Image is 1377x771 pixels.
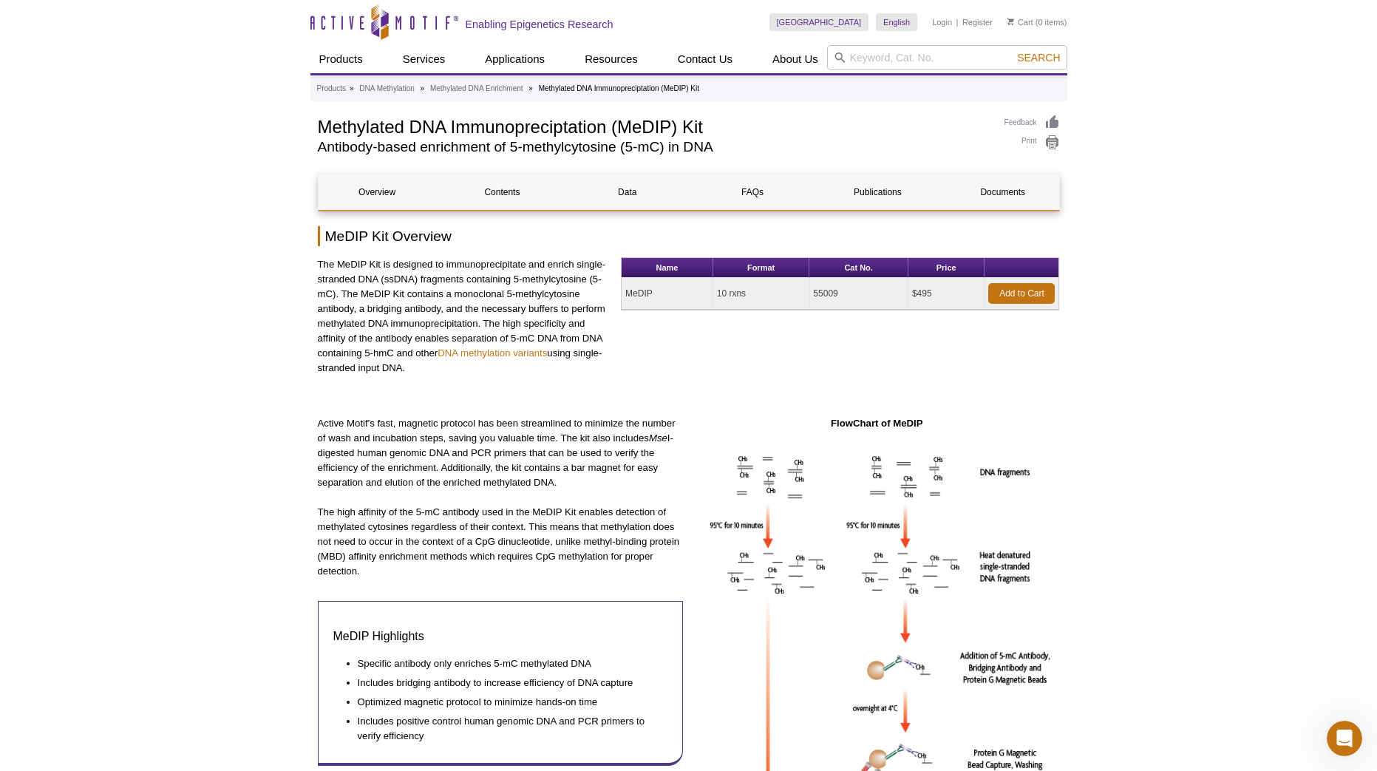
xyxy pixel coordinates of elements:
[421,84,425,92] li: »
[669,45,741,73] a: Contact Us
[1017,52,1060,64] span: Search
[317,82,346,95] a: Products
[962,17,993,27] a: Register
[932,17,952,27] a: Login
[988,283,1055,304] a: Add to Cart
[693,174,811,210] a: FAQs
[908,278,985,310] td: $495
[319,174,436,210] a: Overview
[318,505,684,579] p: The high affinity of the 5-mC antibody used in the MeDIP Kit enables detection of methylated cyto...
[809,278,908,310] td: 55009
[827,45,1067,70] input: Keyword, Cat. No.
[1007,17,1033,27] a: Cart
[358,714,653,744] li: Includes positive control human genomic DNA and PCR primers to verify efficiency
[358,656,653,671] li: Specific antibody only enriches 5-mC methylated DNA
[908,258,985,278] th: Price
[649,432,667,444] em: Mse
[358,676,653,690] li: Includes bridging antibody to increase efficiency of DNA capture
[713,278,810,310] td: 10 rxns
[358,695,653,710] li: Optimized magnetic protocol to minimize hands-on time
[430,82,523,95] a: Methylated DNA Enrichment
[876,13,917,31] a: English
[1007,18,1014,25] img: Your Cart
[466,18,613,31] h2: Enabling Epigenetics Research
[1013,51,1064,64] button: Search
[528,84,533,92] li: »
[831,418,923,429] strong: FlowChart of MeDIP
[622,258,713,278] th: Name
[310,45,372,73] a: Products
[333,628,668,645] h3: MeDIP Highlights
[622,278,713,310] td: MeDIP
[443,174,561,210] a: Contents
[394,45,455,73] a: Services
[956,13,959,31] li: |
[476,45,554,73] a: Applications
[1004,135,1060,151] a: Print
[713,258,810,278] th: Format
[576,45,647,73] a: Resources
[359,82,414,95] a: DNA Methylation
[1327,721,1362,756] iframe: Intercom live chat
[1007,13,1067,31] li: (0 items)
[318,257,611,376] p: The MeDIP Kit is designed to immunoprecipitate and enrich single-stranded DNA (ssDNA) fragments c...
[318,115,990,137] h1: Methylated DNA Immunopreciptation (MeDIP) Kit
[819,174,936,210] a: Publications
[1004,115,1060,131] a: Feedback
[944,174,1061,210] a: Documents
[438,347,547,359] a: DNA methylation variants
[350,84,354,92] li: »
[318,226,1060,246] h2: MeDIP Kit Overview
[318,140,990,154] h2: Antibody-based enrichment of 5-methylcytosine (5-mC) in DNA
[769,13,869,31] a: [GEOGRAPHIC_DATA]
[318,416,684,490] p: Active Motif's fast, magnetic protocol has been streamlined to minimize the number of wash and in...
[764,45,827,73] a: About Us
[809,258,908,278] th: Cat No.
[539,84,699,92] li: Methylated DNA Immunopreciptation (MeDIP) Kit
[568,174,686,210] a: Data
